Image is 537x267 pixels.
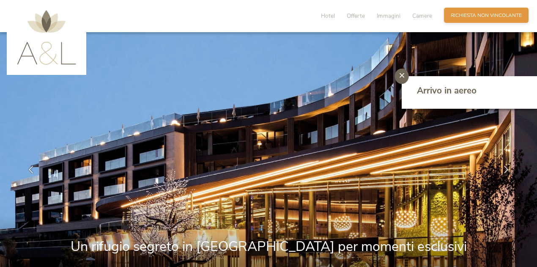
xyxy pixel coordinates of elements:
[321,12,335,20] span: Hotel
[17,10,76,65] img: AMONTI & LUNARIS Wellnessresort
[412,12,432,20] span: Camere
[417,85,477,96] span: Arrivo in aereo
[451,12,522,19] span: Richiesta non vincolante
[417,85,525,100] a: Arrivo in aereo
[377,12,400,20] span: Immagini
[347,12,365,20] span: Offerte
